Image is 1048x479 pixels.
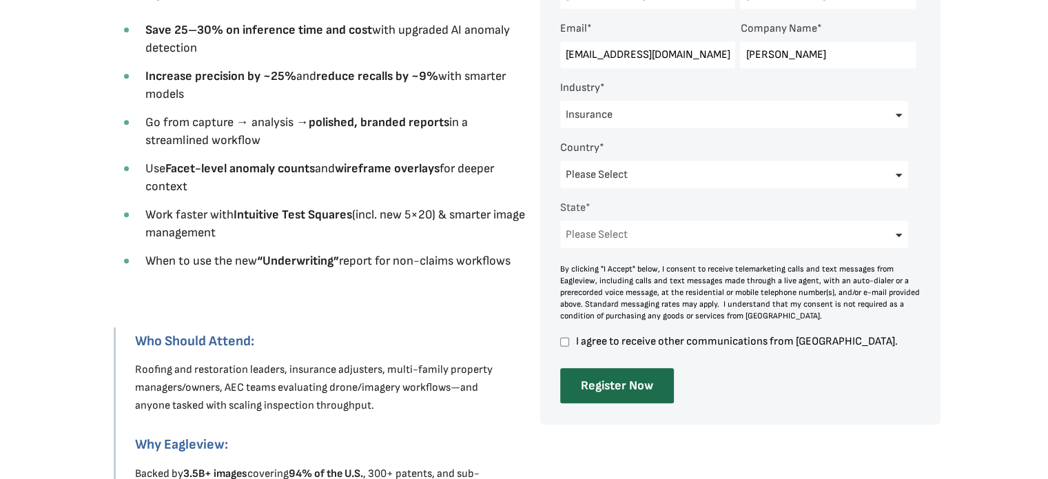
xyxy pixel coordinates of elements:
[145,115,468,147] span: Go from capture → analysis → in a streamlined workflow
[560,22,587,35] span: Email
[560,81,600,94] span: Industry
[560,141,599,154] span: Country
[560,263,921,322] div: By clicking "I Accept" below, I consent to receive telemarketing calls and text messages from Eag...
[740,22,816,35] span: Company Name
[560,336,569,348] input: I agree to receive other communications from [GEOGRAPHIC_DATA].
[135,363,493,412] span: Roofing and restoration leaders, insurance adjusters, multi-family property managers/owners, AEC ...
[165,161,315,176] strong: Facet-level anomaly counts
[560,368,674,403] input: Register Now
[145,207,525,240] span: Work faster with (incl. new 5×20) & smarter image management
[145,69,296,83] strong: Increase precision by ~25%
[145,161,494,194] span: Use and for deeper context
[316,69,438,83] strong: reduce recalls by ~9%
[145,254,511,268] span: When to use the new report for non-claims workflows
[135,436,228,453] strong: Why Eagleview:
[145,23,510,55] span: with upgraded AI anomaly detection
[145,69,506,101] span: and with smarter models
[234,207,352,222] strong: Intuitive Test Squares
[560,201,586,214] span: State
[145,23,372,37] strong: Save 25–30% on inference time and cost
[574,336,916,347] span: I agree to receive other communications from [GEOGRAPHIC_DATA].
[335,161,440,176] strong: wireframe overlays
[309,115,449,130] strong: polished, branded reports
[257,254,339,268] strong: “Underwriting”
[135,333,254,349] strong: Who Should Attend:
